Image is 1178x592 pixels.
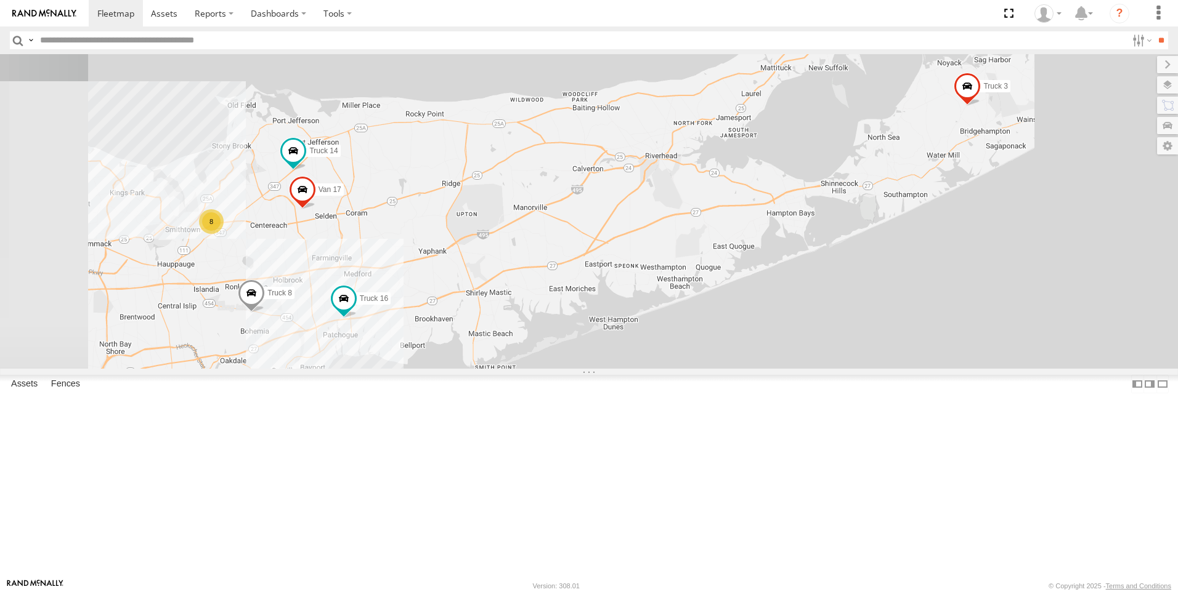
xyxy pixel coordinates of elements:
[5,375,44,393] label: Assets
[1157,137,1178,154] label: Map Settings
[1030,4,1066,23] div: Barbara Muller
[1156,375,1169,393] label: Hide Summary Table
[1143,375,1156,393] label: Dock Summary Table to the Right
[267,289,292,297] span: Truck 8
[319,185,341,194] span: Van 17
[45,375,86,393] label: Fences
[360,294,388,303] span: Truck 16
[7,580,63,592] a: Visit our Website
[12,9,76,18] img: rand-logo.svg
[1049,582,1171,590] div: © Copyright 2025 -
[309,146,338,155] span: Truck 14
[983,81,1008,90] span: Truck 3
[1110,4,1129,23] i: ?
[26,31,36,49] label: Search Query
[199,209,224,234] div: 8
[1106,582,1171,590] a: Terms and Conditions
[533,582,580,590] div: Version: 308.01
[1127,31,1154,49] label: Search Filter Options
[1131,375,1143,393] label: Dock Summary Table to the Left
